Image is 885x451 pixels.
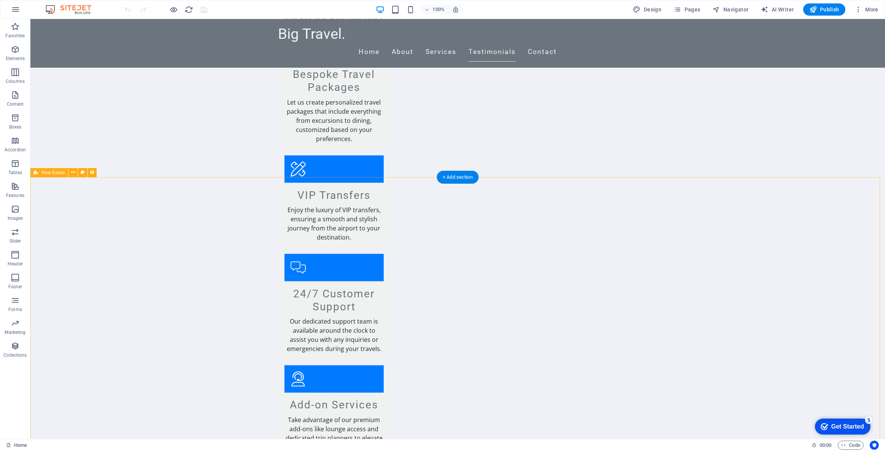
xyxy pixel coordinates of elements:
p: Accordion [5,147,26,153]
div: Design (Ctrl+Alt+Y) [630,3,665,16]
p: Images [8,215,23,221]
span: Navigator [713,6,749,13]
i: On resize automatically adjust zoom level to fit chosen device. [452,6,459,13]
span: Design [633,6,662,13]
p: Marketing [5,329,25,335]
p: Columns [6,78,25,84]
button: Design [630,3,665,16]
div: Get Started 5 items remaining, 0% complete [6,4,62,20]
button: Pages [671,3,703,16]
button: reload [184,5,194,14]
a: Click to cancel selection. Double-click to open Pages [6,441,27,450]
p: Footer [8,284,22,290]
p: Elements [6,56,25,62]
span: AI Writer [761,6,794,13]
p: Collections [3,352,27,358]
p: Favorites [5,33,25,39]
p: Content [7,101,24,107]
span: Publish [809,6,839,13]
div: + Add section [437,171,479,184]
p: Forms [8,306,22,313]
button: 100% [421,5,448,14]
h6: 100% [432,5,445,14]
span: Real Estate [41,170,65,175]
span: Pages [674,6,700,13]
p: Boxes [9,124,22,130]
p: Slider [10,238,21,244]
div: Get Started [22,8,55,15]
p: Tables [8,170,22,176]
img: Editor Logo [44,5,101,14]
button: Publish [803,3,845,16]
p: Features [6,192,24,199]
span: Code [841,441,860,450]
p: Header [8,261,23,267]
h6: Session time [812,441,832,450]
i: Reload page [185,5,194,14]
div: 5 [56,2,64,9]
span: 00 00 [820,441,831,450]
button: Click here to leave preview mode and continue editing [169,5,178,14]
span: More [855,6,879,13]
button: More [852,3,882,16]
button: Usercentrics [870,441,879,450]
button: Code [838,441,864,450]
span: : [825,442,826,448]
button: AI Writer [758,3,797,16]
button: Navigator [710,3,752,16]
